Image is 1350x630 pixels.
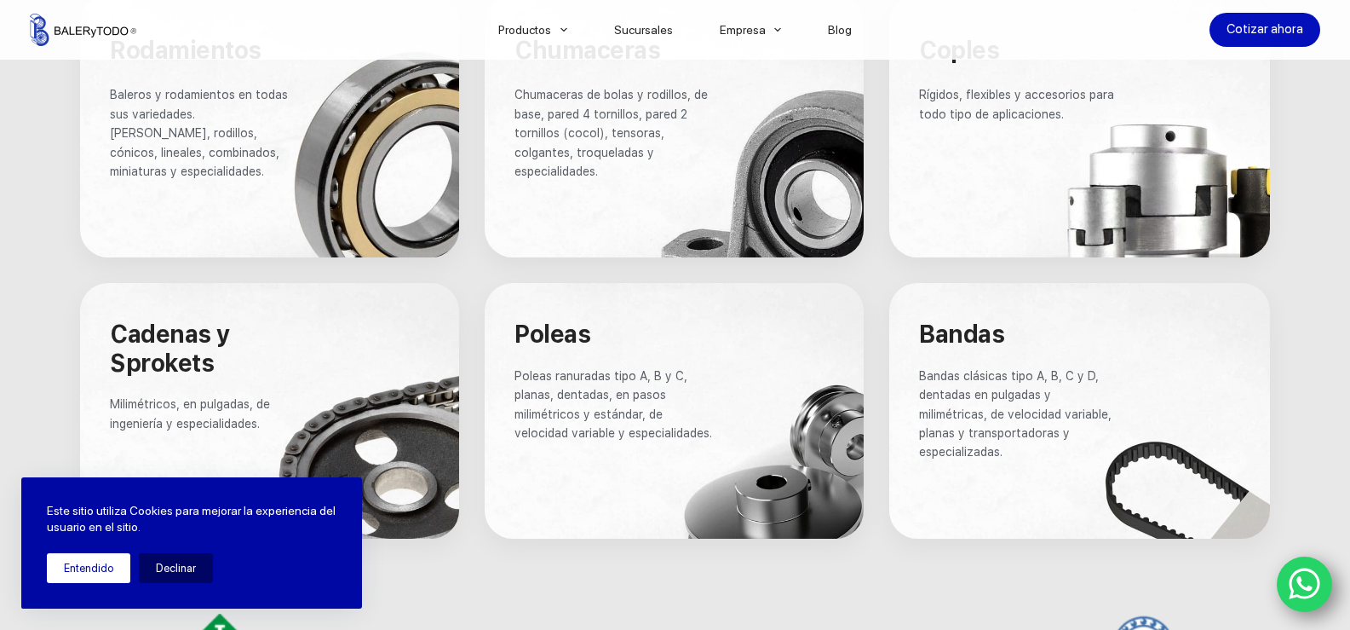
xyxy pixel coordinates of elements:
[110,320,236,378] span: Cadenas y Sprokets
[919,320,1004,349] span: Bandas
[1209,13,1320,47] a: Cotizar ahora
[110,397,273,430] span: Milimétricos, en pulgadas, de ingeniería y especialidades.
[110,88,291,178] span: Baleros y rodamientos en todas sus variedades. [PERSON_NAME], rodillos, cónicos, lineales, combin...
[1277,557,1333,613] a: WhatsApp
[919,369,1115,459] span: Bandas clásicas tipo A, B, C y D, dentadas en pulgadas y milimétricas, de velocidad variable, pla...
[919,88,1117,120] span: Rígidos, flexibles y accesorios para todo tipo de aplicaciones.
[30,14,136,46] img: Balerytodo
[514,369,712,440] span: Poleas ranuradas tipo A, B y C, planas, dentadas, en pasos milimétricos y estándar, de velocidad ...
[47,503,336,536] p: Este sitio utiliza Cookies para mejorar la experiencia del usuario en el sitio.
[139,553,213,583] button: Declinar
[514,320,590,349] span: Poleas
[47,553,130,583] button: Entendido
[514,88,711,178] span: Chumaceras de bolas y rodillos, de base, pared 4 tornillos, pared 2 tornillos (cocol), tensoras, ...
